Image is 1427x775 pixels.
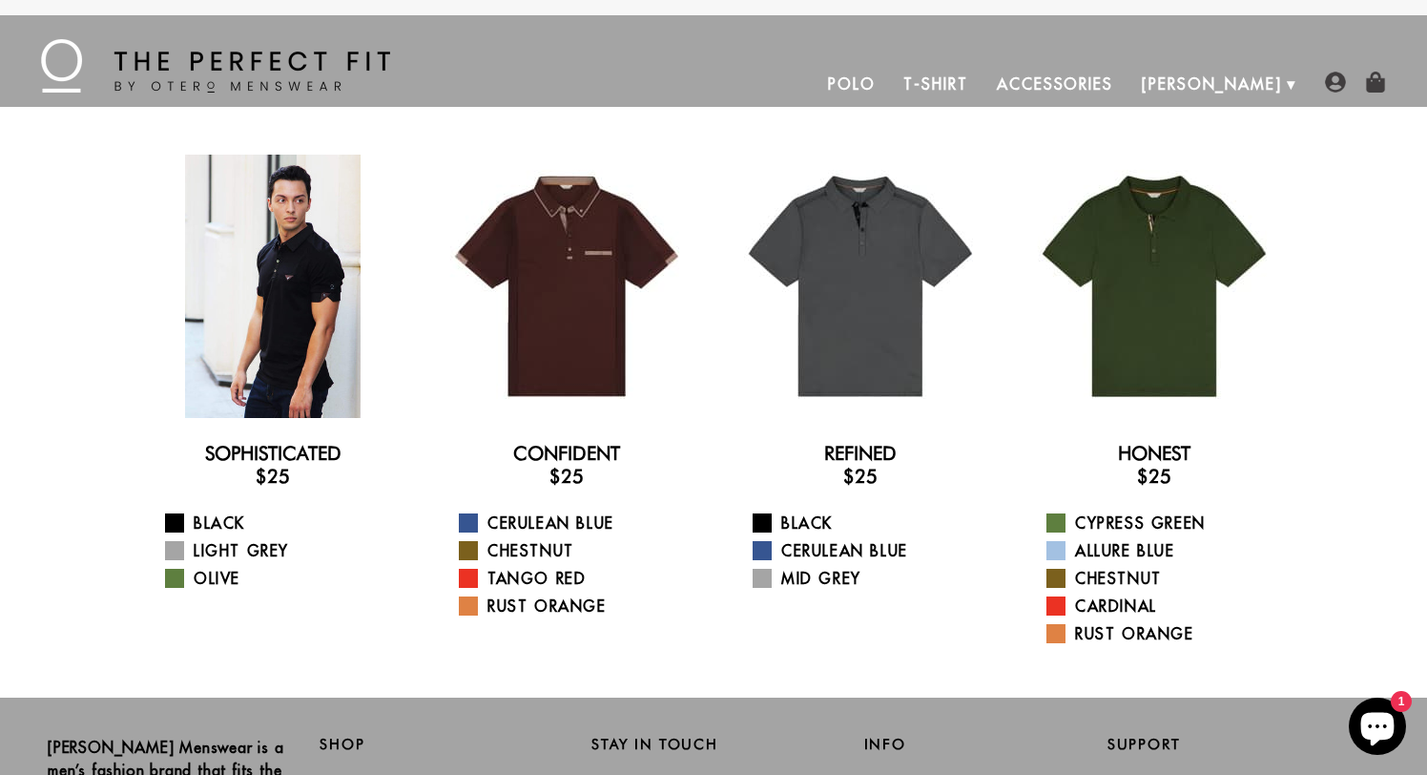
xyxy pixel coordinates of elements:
a: Olive [165,567,404,590]
a: Cerulean Blue [753,539,992,562]
inbox-online-store-chat: Shopify online store chat [1343,698,1412,760]
img: The Perfect Fit - by Otero Menswear - Logo [41,39,390,93]
a: [PERSON_NAME] [1127,61,1296,107]
h3: $25 [1023,465,1286,488]
h2: Support [1107,736,1379,753]
a: Sophisticated [205,442,341,465]
a: Tango Red [459,567,698,590]
a: Polo [814,61,890,107]
a: Chestnut [1046,567,1286,590]
h2: Info [864,736,1107,753]
img: user-account-icon.png [1325,72,1346,93]
a: Black [165,512,404,534]
a: Black [753,512,992,534]
h2: Stay in Touch [591,736,835,753]
a: Rust Orange [459,595,698,618]
a: Refined [824,442,897,465]
a: Allure Blue [1046,539,1286,562]
a: T-Shirt [889,61,982,107]
a: Cardinal [1046,595,1286,618]
a: Accessories [982,61,1127,107]
h3: $25 [435,465,698,488]
a: Cypress Green [1046,512,1286,534]
a: Confident [513,442,620,465]
h3: $25 [729,465,992,488]
a: Light Grey [165,539,404,562]
h2: Shop [320,736,563,753]
a: Rust Orange [1046,622,1286,645]
img: shopping-bag-icon.png [1365,72,1386,93]
a: Honest [1118,442,1190,465]
a: Chestnut [459,539,698,562]
h3: $25 [141,465,404,488]
a: Cerulean Blue [459,512,698,534]
a: Mid Grey [753,567,992,590]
